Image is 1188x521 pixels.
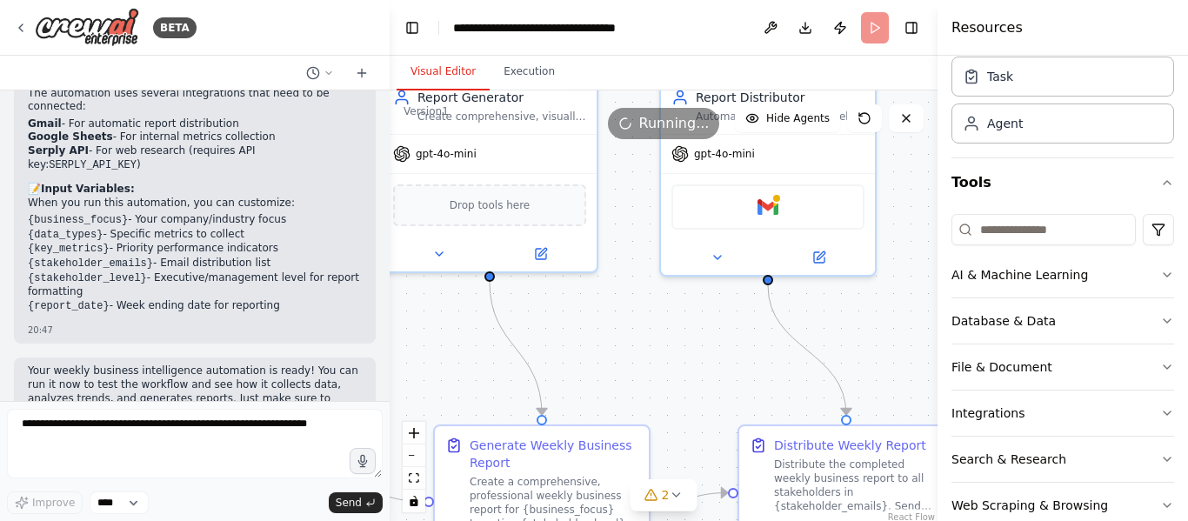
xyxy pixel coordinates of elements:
button: Open in side panel [491,244,590,264]
strong: Input Variables: [41,183,135,195]
div: Distribute Weekly Report [774,437,926,454]
button: Open in side panel [770,247,868,268]
img: Logo [35,8,139,47]
button: Search & Research [951,437,1174,482]
button: File & Document [951,344,1174,390]
button: Improve [7,491,83,514]
g: Edge from 239e3937-3a34-47c6-a9af-5e4d6e344366 to 97be799f-6ef3-4ce1-8db3-406a7ab66fb3 [481,282,551,415]
button: 2 [631,479,697,511]
div: Agent [987,115,1023,132]
span: gpt-4o-mini [694,147,755,161]
code: SERPLY_API_KEY [49,159,137,171]
li: - For automatic report distribution [28,117,362,131]
li: - For internal metrics collection [28,130,362,144]
li: - Email distribution list [28,257,362,271]
g: Edge from 97be799f-6ef3-4ce1-8db3-406a7ab66fb3 to b7e55bcf-2f34-4d95-8bc6-ffdc685ae308 [660,484,728,511]
code: {business_focus} [28,214,128,226]
button: Click to speak your automation idea [350,448,376,474]
button: zoom out [403,444,425,467]
div: Report DistributorAutomatically distribute weekly business reports to {stakeholder_emails} every ... [659,77,877,277]
div: Task [987,68,1013,85]
button: Send [329,492,383,513]
img: Gmail [758,197,778,217]
div: 20:47 [28,324,362,337]
span: Drop tools here [450,197,531,214]
g: Edge from 41ab4b08-2338-4dad-8183-f6e41eab0d0d to b7e55bcf-2f34-4d95-8bc6-ffdc685ae308 [759,285,855,415]
button: Switch to previous chat [299,63,341,83]
p: When you run this automation, you can customize: [28,197,362,210]
div: Report GeneratorCreate comprehensive, visually appealing weekly business reports that clearly pre... [381,77,598,273]
div: Crew [951,50,1174,157]
h4: Resources [951,17,1023,38]
code: {stakeholder_emails} [28,257,153,270]
button: Execution [490,54,569,90]
p: Your weekly business intelligence automation is ready! You can run it now to test the workflow an... [28,364,362,432]
button: Visual Editor [397,54,490,90]
button: Start a new chat [348,63,376,83]
code: {stakeholder_level} [28,272,147,284]
span: Running... [639,113,710,134]
span: Hide Agents [766,111,830,125]
div: Report Generator [417,89,586,106]
button: Database & Data [951,298,1174,344]
li: - Executive/management level for report formatting [28,271,362,299]
li: - Your company/industry focus [28,213,362,228]
span: 2 [662,486,670,504]
span: Improve [32,496,75,510]
li: - Specific metrics to collect [28,228,362,243]
button: zoom in [403,422,425,444]
button: Hide right sidebar [899,16,924,40]
li: - For web research (requires API key: ) [28,144,362,172]
div: Report Distributor [696,89,864,106]
button: AI & Machine Learning [951,252,1174,297]
span: gpt-4o-mini [416,147,477,161]
button: Hide Agents [735,104,840,132]
li: - Priority performance indicators [28,242,362,257]
div: Generate Weekly Business Report [470,437,638,471]
button: fit view [403,467,425,490]
li: - Week ending date for reporting [28,299,362,314]
strong: Serply API [28,144,89,157]
div: BETA [153,17,197,38]
div: React Flow controls [403,422,425,512]
h2: 📝 [28,183,362,197]
g: Edge from 2a752c38-d461-409c-97e1-7243420e2778 to 97be799f-6ef3-4ce1-8db3-406a7ab66fb3 [356,484,424,511]
nav: breadcrumb [453,19,649,37]
button: Tools [951,158,1174,207]
code: {key_metrics} [28,243,110,255]
button: Hide left sidebar [400,16,424,40]
strong: Google Sheets [28,130,113,143]
div: Distribute the completed weekly business report to all stakeholders in {stakeholder_emails}. Send... [774,458,943,513]
code: {report_date} [28,300,110,312]
code: {data_types} [28,229,103,241]
button: Integrations [951,391,1174,436]
div: Version 1 [404,104,449,118]
strong: Gmail [28,117,62,130]
button: toggle interactivity [403,490,425,512]
span: Send [336,496,362,510]
p: The automation uses several integrations that need to be connected: [28,87,362,114]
